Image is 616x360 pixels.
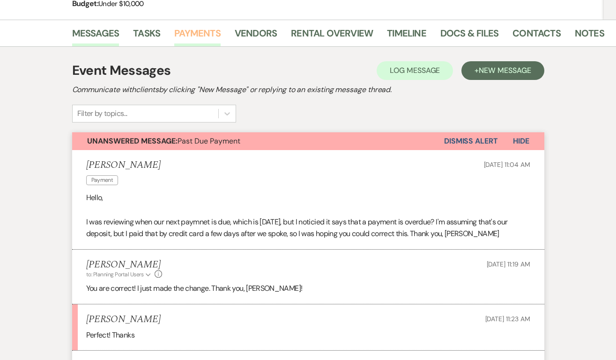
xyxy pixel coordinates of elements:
a: Docs & Files [440,26,498,46]
button: Hide [498,132,544,150]
a: Rental Overview [291,26,373,46]
span: Past Due Payment [87,136,240,146]
p: You are correct! I just made the change. Thank you, [PERSON_NAME]! [86,282,530,295]
p: I was reviewing when our next paymnet is due, which is [DATE], but I noticied it says that a paym... [86,216,530,240]
span: to: Planning Portal Users [86,271,144,278]
span: Hide [513,136,529,146]
a: Timeline [387,26,426,46]
a: Vendors [235,26,277,46]
span: Log Message [390,65,440,75]
span: [DATE] 11:04 AM [484,160,530,169]
a: Messages [72,26,119,46]
span: New Message [479,65,531,75]
a: Payments [174,26,221,46]
button: Dismiss Alert [444,132,498,150]
h5: [PERSON_NAME] [86,314,161,325]
button: to: Planning Portal Users [86,270,153,279]
strong: Unanswered Message: [87,136,178,146]
span: [DATE] 11:19 AM [487,260,530,268]
p: Hello, [86,192,530,204]
button: +New Message [461,61,544,80]
button: Log Message [377,61,453,80]
h1: Event Messages [72,61,171,80]
a: Tasks [133,26,160,46]
span: Payment [86,175,119,185]
a: Notes [575,26,604,46]
span: [DATE] 11:23 AM [485,315,530,323]
h5: [PERSON_NAME] [86,259,163,271]
p: Perfect! Thanks [86,329,530,341]
h5: [PERSON_NAME] [86,159,161,171]
h2: Communicate with clients by clicking "New Message" or replying to an existing message thread. [72,84,544,95]
a: Contacts [512,26,561,46]
button: Unanswered Message:Past Due Payment [72,132,444,150]
div: Filter by topics... [77,108,127,119]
